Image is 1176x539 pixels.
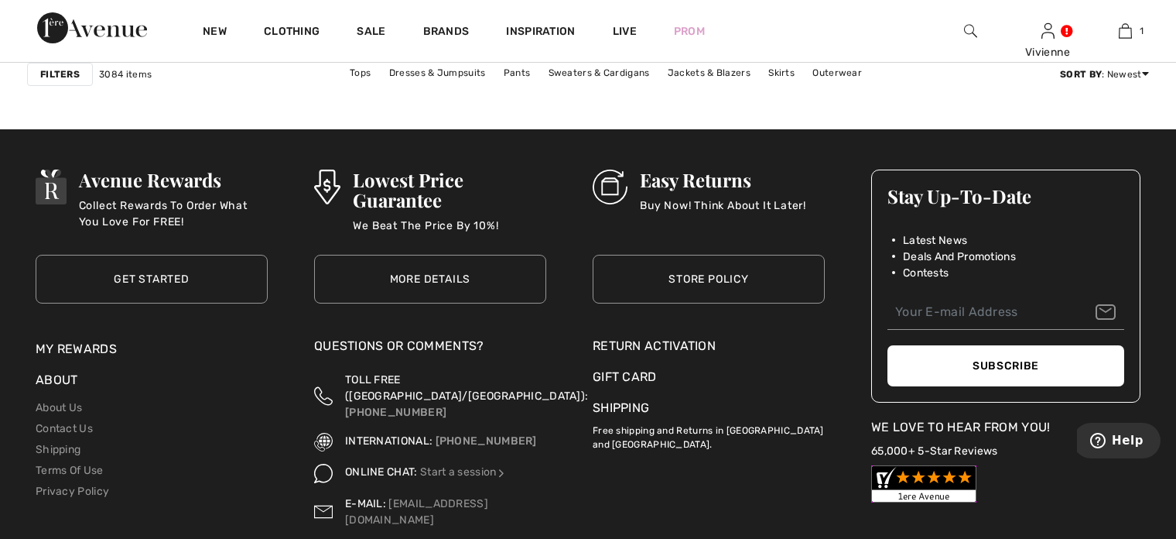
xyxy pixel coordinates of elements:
a: Pants [496,63,538,83]
div: : Newest [1060,67,1149,81]
div: Vivienne [1010,44,1085,60]
strong: Sort By [1060,69,1102,80]
a: Prom [674,23,705,39]
span: Inspiration [506,25,575,41]
p: We Beat The Price By 10%! [353,218,546,249]
a: Get Started [36,255,268,304]
div: Questions or Comments? [314,337,546,363]
a: [PHONE_NUMBER] [436,434,537,448]
h3: Lowest Price Guarantee [353,170,546,210]
div: We Love To Hear From You! [871,418,1140,437]
span: E-MAIL: [345,497,386,510]
img: 1ère Avenue [37,12,147,43]
a: Tops [342,63,378,83]
span: Deals And Promotions [903,249,1016,265]
span: 3084 items [99,67,152,81]
a: New [203,25,227,41]
span: ONLINE CHAT: [345,465,418,479]
a: Shipping [36,443,80,456]
a: Sweaters & Cardigans [541,63,658,83]
img: Customer Reviews [871,465,976,503]
a: Shipping [593,400,649,415]
a: Gift Card [593,368,825,386]
a: Privacy Policy [36,485,109,498]
a: Dresses & Jumpsuits [381,63,494,83]
a: Clothing [264,25,320,41]
p: Collect Rewards To Order What You Love For FREE! [79,197,268,228]
a: Contact Us [36,422,93,435]
a: Start a session [420,465,508,479]
a: 65,000+ 5-Star Reviews [871,445,998,458]
h3: Easy Returns [640,170,806,190]
a: Jackets & Blazers [660,63,758,83]
a: Sale [357,25,385,41]
input: Your E-mail Address [887,295,1124,330]
p: Free shipping and Returns in [GEOGRAPHIC_DATA] and [GEOGRAPHIC_DATA]. [593,417,825,451]
img: My Bag [1119,22,1132,40]
img: search the website [964,22,977,40]
img: Online Chat [314,464,333,482]
button: Subscribe [887,345,1124,386]
a: My Rewards [36,342,117,356]
span: INTERNATIONAL: [345,434,432,448]
span: Contests [903,265,949,281]
iframe: Opens a widget where you can find more information [1077,423,1161,462]
span: TOLL FREE ([GEOGRAPHIC_DATA]/[GEOGRAPHIC_DATA]): [345,373,588,403]
img: My Info [1041,22,1055,40]
a: Live [613,23,637,39]
p: Buy Now! Think About It Later! [640,197,806,228]
a: More Details [314,255,546,304]
a: Terms Of Use [36,464,104,477]
img: Avenue Rewards [36,170,67,204]
img: International [314,433,333,451]
img: Contact us [314,496,333,528]
a: Brands [423,25,470,41]
a: About Us [36,401,82,414]
a: [EMAIL_ADDRESS][DOMAIN_NAME] [345,497,488,527]
h3: Avenue Rewards [79,170,268,190]
a: [PHONE_NUMBER] [345,406,446,419]
span: Latest News [903,232,967,249]
img: Online Chat [496,468,507,479]
div: About [36,371,268,397]
img: Toll Free (Canada/US) [314,372,333,421]
a: Outerwear [805,63,870,83]
a: Store Policy [593,255,825,304]
a: Sign In [1041,23,1055,38]
a: Return Activation [593,337,825,355]
span: 1 [1140,24,1144,38]
a: 1 [1087,22,1163,40]
strong: Filters [40,67,80,81]
h3: Stay Up-To-Date [887,186,1124,206]
img: Easy Returns [593,170,627,204]
img: Lowest Price Guarantee [314,170,340,204]
a: Skirts [761,63,802,83]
